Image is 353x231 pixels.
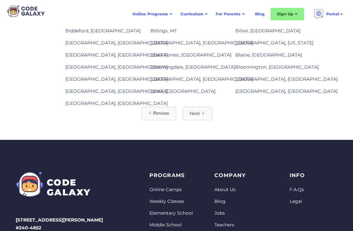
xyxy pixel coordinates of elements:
[150,76,253,82] a: [GEOGRAPHIC_DATA], [GEOGRAPHIC_DATA]
[326,11,339,17] div: Portal
[290,187,305,193] a: F.A.Qs
[183,107,212,121] a: Next Page
[235,52,302,58] a: Blaine, [GEOGRAPHIC_DATA]
[212,8,249,20] div: For Parents
[235,64,319,70] a: Bloomington, [GEOGRAPHIC_DATA]
[153,110,169,117] div: Previous
[180,11,203,17] div: Curriculum
[65,40,168,46] a: [GEOGRAPHIC_DATA], [GEOGRAPHIC_DATA]
[214,172,268,180] p: Company
[149,187,193,193] a: Online Camps
[65,28,141,34] a: Biddeford, [GEOGRAPHIC_DATA]
[216,11,241,17] div: For Parents
[65,76,168,82] a: [GEOGRAPHIC_DATA], [GEOGRAPHIC_DATA]
[65,89,168,94] a: [GEOGRAPHIC_DATA], [GEOGRAPHIC_DATA]
[290,172,305,180] p: info
[150,89,215,94] a: Boise, [GEOGRAPHIC_DATA]
[65,52,168,58] a: [GEOGRAPHIC_DATA], [GEOGRAPHIC_DATA]
[150,64,235,70] a: Bloomingdale, [GEOGRAPHIC_DATA]
[141,107,176,121] a: Previous Page
[290,199,305,205] a: Legal
[150,28,177,34] a: Billings, MT
[235,28,300,34] a: Biloxi, [GEOGRAPHIC_DATA]
[214,222,268,229] a: Teachers
[149,199,193,205] a: Weekly Classes
[150,40,253,46] a: [GEOGRAPHIC_DATA], [GEOGRAPHIC_DATA]
[235,76,338,82] a: [GEOGRAPHIC_DATA], [GEOGRAPHIC_DATA]
[214,210,268,217] a: Jobs
[176,8,212,20] div: Curriculum
[65,101,168,107] a: [GEOGRAPHIC_DATA], [GEOGRAPHIC_DATA]
[149,222,193,229] a: Middle School
[271,8,304,20] div: Sign Up
[65,64,168,70] a: [GEOGRAPHIC_DATA], [GEOGRAPHIC_DATA]
[132,11,168,17] div: Online Programs
[47,178,91,198] div: CODE GALAXY
[310,7,348,22] div: Portal
[251,8,269,20] a: Blog
[235,89,338,94] a: [GEOGRAPHIC_DATA], [GEOGRAPHIC_DATA]
[149,210,193,217] a: Elementary School
[214,187,268,193] a: About Us
[214,199,268,205] a: Blog
[190,110,200,117] div: Next
[150,52,231,58] a: Black Forest, [GEOGRAPHIC_DATA]
[235,40,313,46] a: [GEOGRAPHIC_DATA], [US_STATE]
[128,8,176,20] div: Online Programs
[149,172,193,180] p: PROGRAMS
[16,172,103,198] a: CODEGALAXY
[277,11,293,17] div: Sign Up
